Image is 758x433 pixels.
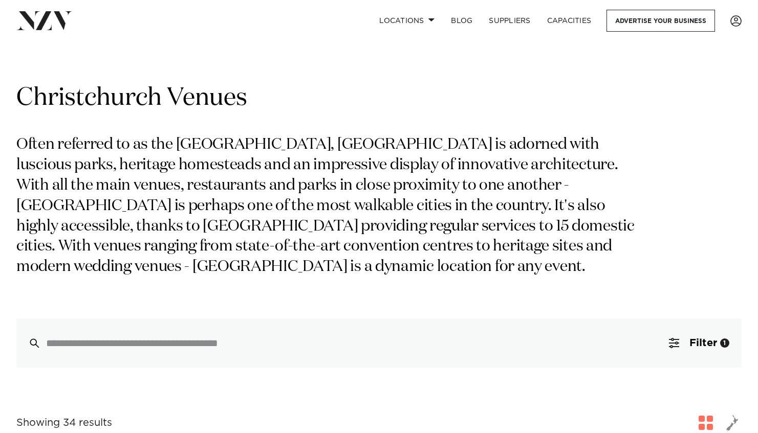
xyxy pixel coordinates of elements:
[481,10,538,32] a: SUPPLIERS
[657,318,742,368] button: Filter1
[16,82,742,115] h1: Christchurch Venues
[443,10,481,32] a: BLOG
[16,415,112,431] div: Showing 34 results
[720,338,729,348] div: 1
[607,10,715,32] a: Advertise your business
[16,135,649,278] p: Often referred to as the [GEOGRAPHIC_DATA], [GEOGRAPHIC_DATA] is adorned with luscious parks, her...
[16,11,72,30] img: nzv-logo.png
[689,338,717,348] span: Filter
[539,10,600,32] a: Capacities
[371,10,443,32] a: Locations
